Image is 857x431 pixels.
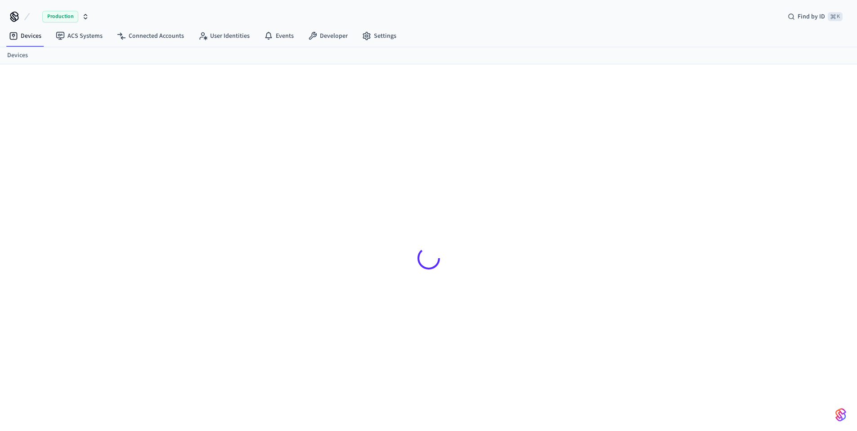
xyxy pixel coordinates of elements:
a: Devices [2,28,49,44]
span: ⌘ K [828,12,843,21]
a: Developer [301,28,355,44]
a: User Identities [191,28,257,44]
a: Connected Accounts [110,28,191,44]
a: ACS Systems [49,28,110,44]
span: Production [42,11,78,22]
span: Find by ID [798,12,825,21]
div: Find by ID⌘ K [781,9,850,25]
img: SeamLogoGradient.69752ec5.svg [835,408,846,422]
a: Settings [355,28,404,44]
a: Devices [7,51,28,60]
a: Events [257,28,301,44]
